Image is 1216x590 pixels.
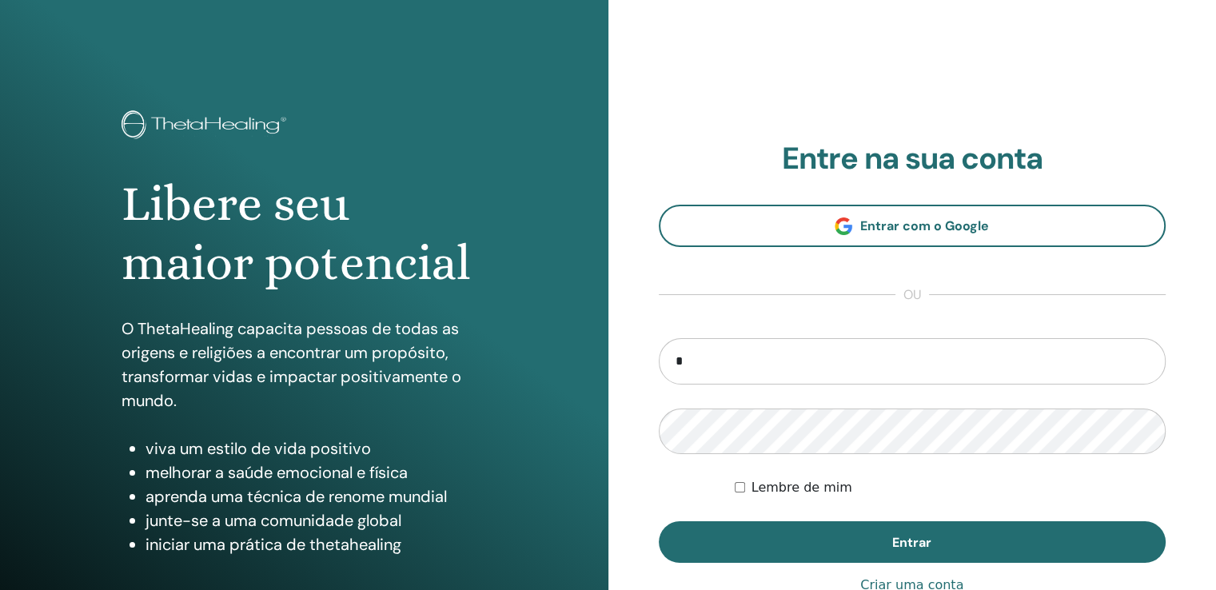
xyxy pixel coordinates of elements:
[752,480,852,495] font: Lembre de mim
[659,521,1166,563] button: Entrar
[659,205,1166,247] a: Entrar com o Google
[903,286,921,303] font: ou
[146,438,371,459] font: viva um estilo de vida positivo
[122,175,471,291] font: Libere seu maior potencial
[146,486,447,507] font: aprenda uma técnica de renome mundial
[146,462,408,483] font: melhorar a saúde emocional e física
[735,478,1166,497] div: Mantenha-me autenticado indefinidamente ou até que eu faça logout manualmente
[146,534,401,555] font: iniciar uma prática de thetahealing
[782,138,1043,178] font: Entre na sua conta
[860,217,989,234] font: Entrar com o Google
[122,318,461,411] font: O ThetaHealing capacita pessoas de todas as origens e religiões a encontrar um propósito, transfo...
[892,534,931,551] font: Entrar
[146,510,401,531] font: junte-se a uma comunidade global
